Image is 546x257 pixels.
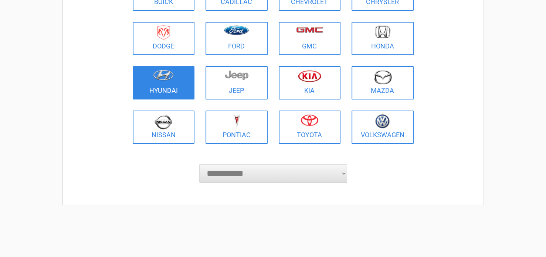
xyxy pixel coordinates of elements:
[279,22,341,55] a: GMC
[373,70,392,84] img: mazda
[296,27,323,33] img: gmc
[225,70,248,80] img: jeep
[298,70,321,82] img: kia
[206,22,268,55] a: Ford
[153,70,174,81] img: hyundai
[157,26,170,40] img: dodge
[352,66,414,99] a: Mazda
[233,114,240,128] img: pontiac
[375,114,390,129] img: volkswagen
[301,114,318,126] img: toyota
[133,22,195,55] a: Dodge
[133,111,195,144] a: Nissan
[375,26,390,38] img: honda
[352,111,414,144] a: Volkswagen
[224,26,249,35] img: ford
[155,114,172,129] img: nissan
[206,111,268,144] a: Pontiac
[279,66,341,99] a: Kia
[206,66,268,99] a: Jeep
[352,22,414,55] a: Honda
[279,111,341,144] a: Toyota
[133,66,195,99] a: Hyundai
